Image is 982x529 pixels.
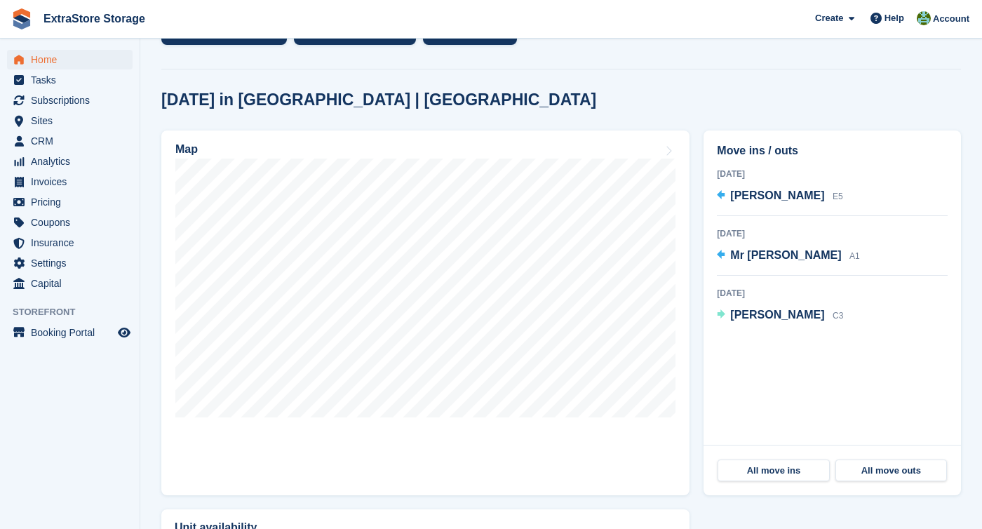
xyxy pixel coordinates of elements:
h2: Move ins / outs [717,142,948,159]
span: Tasks [31,70,115,90]
a: menu [7,274,133,293]
a: All move ins [718,460,829,482]
span: Mr [PERSON_NAME] [730,249,841,261]
span: Account [933,12,969,26]
span: Create [815,11,843,25]
div: [DATE] [717,227,948,240]
div: [DATE] [717,168,948,180]
span: A1 [849,251,860,261]
span: Settings [31,253,115,273]
h2: Map [175,143,198,156]
div: [DATE] [717,287,948,300]
span: Pricing [31,192,115,212]
a: All move outs [835,460,947,482]
span: E5 [833,192,843,201]
a: menu [7,192,133,212]
a: menu [7,172,133,192]
a: menu [7,70,133,90]
a: ExtraStore Storage [38,7,151,30]
span: Capital [31,274,115,293]
span: [PERSON_NAME] [730,189,824,201]
span: [PERSON_NAME] [730,309,824,321]
a: menu [7,91,133,110]
span: C3 [833,311,843,321]
span: Help [885,11,904,25]
span: Storefront [13,305,140,319]
a: menu [7,323,133,342]
a: menu [7,50,133,69]
a: menu [7,253,133,273]
a: [PERSON_NAME] E5 [717,187,842,206]
span: Subscriptions [31,91,115,110]
span: Booking Portal [31,323,115,342]
span: Sites [31,111,115,130]
img: Jill Leckie [917,11,931,25]
span: Analytics [31,152,115,171]
span: CRM [31,131,115,151]
a: menu [7,131,133,151]
a: menu [7,111,133,130]
a: menu [7,213,133,232]
a: menu [7,152,133,171]
a: [PERSON_NAME] C3 [717,307,843,325]
span: Invoices [31,172,115,192]
span: Home [31,50,115,69]
span: Insurance [31,233,115,253]
h2: [DATE] in [GEOGRAPHIC_DATA] | [GEOGRAPHIC_DATA] [161,91,596,109]
a: Preview store [116,324,133,341]
a: menu [7,233,133,253]
a: Mr [PERSON_NAME] A1 [717,247,859,265]
img: stora-icon-8386f47178a22dfd0bd8f6a31ec36ba5ce8667c1dd55bd0f319d3a0aa187defe.svg [11,8,32,29]
a: Map [161,130,690,495]
span: Coupons [31,213,115,232]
